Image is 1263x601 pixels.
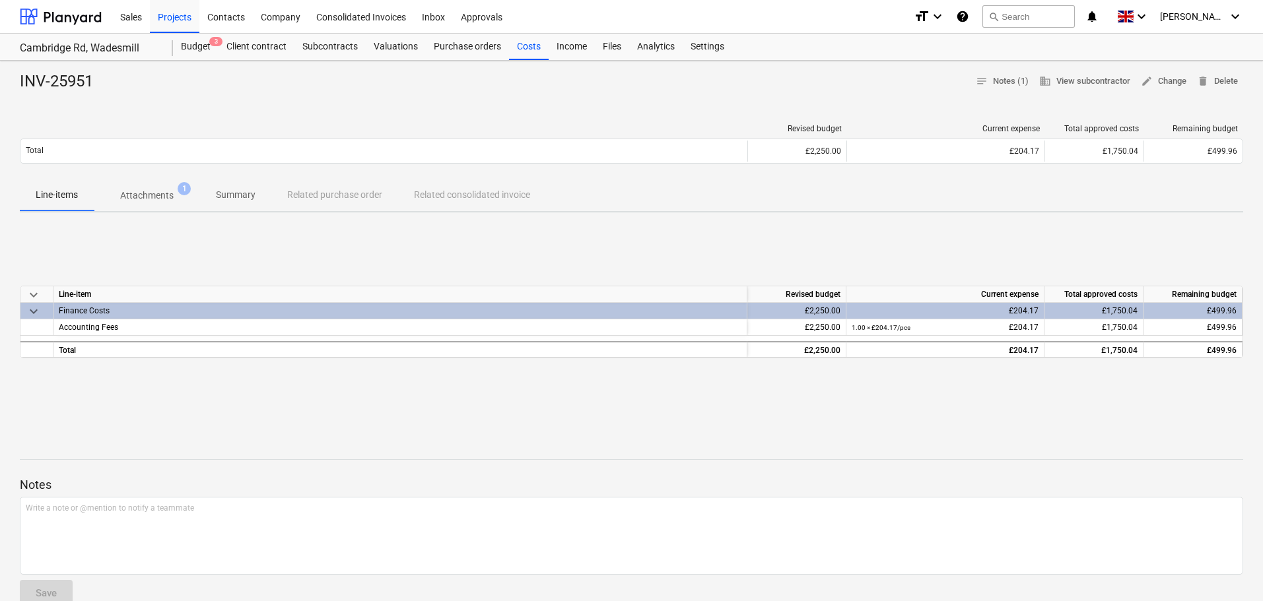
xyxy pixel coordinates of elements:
span: notes [976,75,988,87]
div: £204.17 [852,146,1039,156]
div: £2,250.00 [747,141,846,162]
button: View subcontractor [1034,71,1136,92]
span: £499.96 [1208,146,1237,156]
div: Revised budget [747,286,846,303]
div: Remaining budget [1144,286,1243,303]
span: search [988,11,999,22]
p: Attachments [120,189,174,203]
a: Settings [683,34,732,60]
span: Notes (1) [976,74,1029,89]
div: £204.17 [852,303,1039,319]
i: keyboard_arrow_down [1134,9,1149,24]
div: Current expense [852,124,1040,133]
i: format_size [914,9,930,24]
div: £1,750.04 [1044,341,1144,358]
p: Total [26,145,44,156]
span: Delete [1197,74,1238,89]
span: £1,750.04 [1102,323,1138,332]
a: Valuations [366,34,426,60]
a: Client contract [219,34,294,60]
span: edit [1141,75,1153,87]
span: [PERSON_NAME] [1160,11,1226,22]
i: Knowledge base [956,9,969,24]
a: Budget3 [173,34,219,60]
div: INV-25951 [20,71,104,92]
div: Total approved costs [1044,286,1144,303]
div: £1,750.04 [1044,141,1144,162]
div: £2,250.00 [747,319,846,336]
div: £2,250.00 [747,341,846,358]
span: delete [1197,75,1209,87]
span: 1 [178,182,191,195]
span: keyboard_arrow_down [26,303,42,319]
div: £2,250.00 [747,303,846,319]
span: Accounting Fees [59,323,118,332]
button: Change [1136,71,1192,92]
a: Purchase orders [426,34,509,60]
a: Subcontracts [294,34,366,60]
div: £499.96 [1144,341,1243,358]
div: Current expense [846,286,1044,303]
div: £204.17 [852,342,1039,359]
div: Total approved costs [1050,124,1139,133]
span: Change [1141,74,1186,89]
div: Remaining budget [1149,124,1238,133]
div: £499.96 [1144,303,1243,319]
a: Analytics [629,34,683,60]
a: Files [595,34,629,60]
div: Line-item [53,286,747,303]
p: Summary [216,188,256,202]
div: Cambridge Rd, Wadesmill [20,42,157,55]
span: View subcontractor [1039,74,1130,89]
span: business [1039,75,1051,87]
i: keyboard_arrow_down [930,9,945,24]
button: Delete [1192,71,1243,92]
a: Costs [509,34,549,60]
a: Income [549,34,595,60]
div: £204.17 [852,319,1039,336]
span: keyboard_arrow_down [26,287,42,303]
div: Total [53,341,747,358]
div: Revised budget [753,124,842,133]
small: 1.00 × £204.17 / pcs [852,324,910,331]
button: Search [982,5,1075,28]
div: £1,750.04 [1044,303,1144,319]
span: 3 [209,37,222,46]
div: Budget [173,34,219,60]
div: Finance Costs [59,303,741,319]
i: notifications [1085,9,1099,24]
iframe: Chat Widget [1197,538,1263,601]
span: £499.96 [1207,323,1237,332]
p: Line-items [36,188,78,202]
i: keyboard_arrow_down [1227,9,1243,24]
p: Notes [20,477,1243,493]
button: Notes (1) [971,71,1034,92]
